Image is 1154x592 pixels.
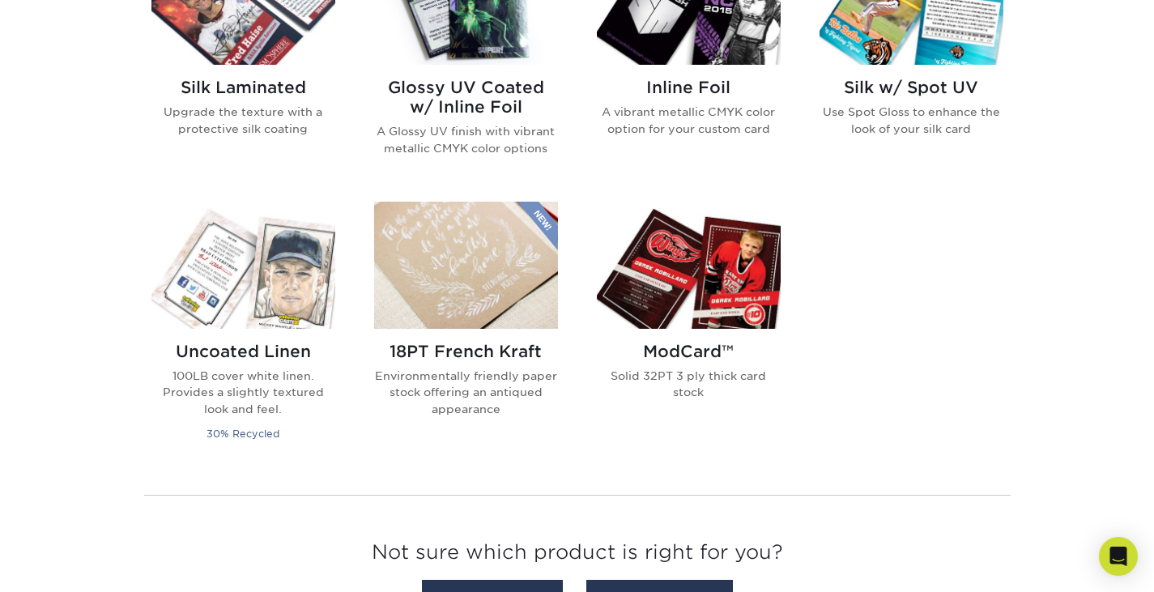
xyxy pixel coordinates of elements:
[151,202,335,329] img: Uncoated Linen Trading Cards
[151,202,335,462] a: Uncoated Linen Trading Cards Uncoated Linen 100LB cover white linen. Provides a slightly textured...
[597,78,781,97] h2: Inline Foil
[1099,537,1138,576] div: Open Intercom Messenger
[151,368,335,417] p: 100LB cover white linen. Provides a slightly textured look and feel.
[517,202,558,250] img: New Product
[151,104,335,137] p: Upgrade the texture with a protective silk coating
[151,78,335,97] h2: Silk Laminated
[151,342,335,361] h2: Uncoated Linen
[374,78,558,117] h2: Glossy UV Coated w/ Inline Foil
[374,123,558,156] p: A Glossy UV finish with vibrant metallic CMYK color options
[597,202,781,462] a: ModCard™ Trading Cards ModCard™ Solid 32PT 3 ply thick card stock
[597,368,781,401] p: Solid 32PT 3 ply thick card stock
[374,368,558,417] p: Environmentally friendly paper stock offering an antiqued appearance
[597,104,781,137] p: A vibrant metallic CMYK color option for your custom card
[820,78,1003,97] h2: Silk w/ Spot UV
[144,528,1011,584] h3: Not sure which product is right for you?
[374,342,558,361] h2: 18PT French Kraft
[374,202,558,329] img: 18PT French Kraft Trading Cards
[207,428,279,440] small: 30% Recycled
[374,202,558,462] a: 18PT French Kraft Trading Cards 18PT French Kraft Environmentally friendly paper stock offering a...
[597,202,781,329] img: ModCard™ Trading Cards
[820,104,1003,137] p: Use Spot Gloss to enhance the look of your silk card
[597,342,781,361] h2: ModCard™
